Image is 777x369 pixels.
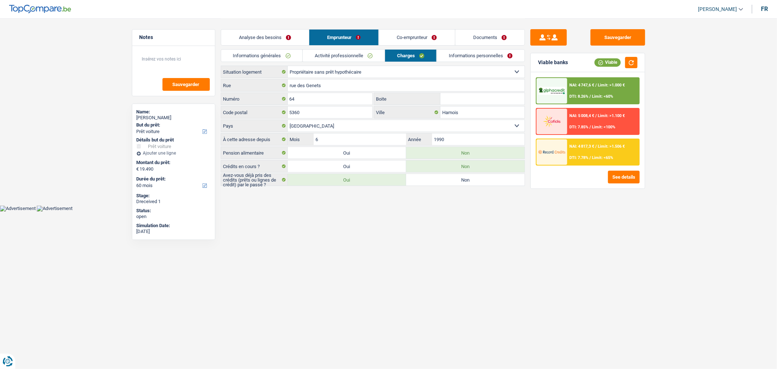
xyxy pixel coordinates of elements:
[589,125,591,129] span: /
[592,94,613,99] span: Limit: <60%
[569,113,594,118] span: NAI: 5 008,4 €
[595,113,597,118] span: /
[595,83,597,88] span: /
[221,79,288,91] label: Rue
[608,171,640,183] button: See details
[137,137,211,143] div: Détails but du prêt
[592,125,615,129] span: Limit: <100%
[140,34,208,40] h5: Notes
[589,94,591,99] span: /
[137,109,211,115] div: Name:
[598,113,625,118] span: Limit: >1.100 €
[37,206,72,211] img: Advertisement
[761,5,768,12] div: fr
[538,87,565,95] img: AlphaCredit
[374,93,440,105] label: Boite
[569,144,594,149] span: NAI: 4 817,3 €
[569,94,588,99] span: DTI: 8.26%
[432,133,524,145] input: AAAA
[314,133,406,145] input: MM
[221,174,288,186] label: Avez-vous déjà pris des crédits (prêts ou lignes de crédit) par le passé ?
[569,83,594,88] span: NAI: 4 747,6 €
[598,83,625,88] span: Limit: >1.000 €
[569,155,588,160] span: DTI: 7.78%
[9,5,71,13] img: TopCompare Logo
[288,133,314,145] label: Mois
[379,30,455,45] a: Co-emprunteur
[406,147,525,159] label: Non
[406,133,432,145] label: Année
[137,160,209,166] label: Montant du prêt:
[137,115,211,121] div: [PERSON_NAME]
[288,174,406,186] label: Oui
[538,145,565,159] img: Record Credits
[598,144,625,149] span: Limit: >1.506 €
[137,229,211,234] div: [DATE]
[455,30,525,45] a: Documents
[221,147,288,159] label: Pension alimentaire
[538,59,568,66] div: Viable banks
[594,58,621,66] div: Viable
[137,199,211,205] div: Dreceived 1
[173,82,200,87] span: Sauvegarder
[288,147,406,159] label: Oui
[309,30,378,45] a: Emprunteur
[137,214,211,220] div: open
[569,125,588,129] span: DTI: 7.85%
[592,155,613,160] span: Limit: <65%
[590,29,645,46] button: Sauvegarder
[162,78,210,91] button: Sauvegarder
[437,50,525,62] a: Informations personnelles
[221,106,288,118] label: Code postal
[538,114,565,128] img: Cofidis
[698,6,737,12] span: [PERSON_NAME]
[137,122,209,128] label: But du prêt:
[589,155,591,160] span: /
[692,3,743,15] a: [PERSON_NAME]
[137,151,211,156] div: Ajouter une ligne
[288,160,406,172] label: Oui
[221,30,309,45] a: Analyse des besoins
[221,93,288,105] label: Numéro
[221,160,288,172] label: Crédits en cours ?
[137,208,211,214] div: Status:
[595,144,597,149] span: /
[385,50,436,62] a: Charges
[221,50,303,62] a: Informations générales
[406,174,525,186] label: Non
[221,133,288,145] label: À cette adresse depuis
[406,160,525,172] label: Non
[374,106,440,118] label: Ville
[137,166,139,172] span: €
[137,193,211,199] div: Stage:
[221,66,288,78] label: Situation logement
[303,50,385,62] a: Activité professionnelle
[221,120,288,132] label: Pays
[137,176,209,182] label: Durée du prêt:
[137,223,211,229] div: Simulation Date:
